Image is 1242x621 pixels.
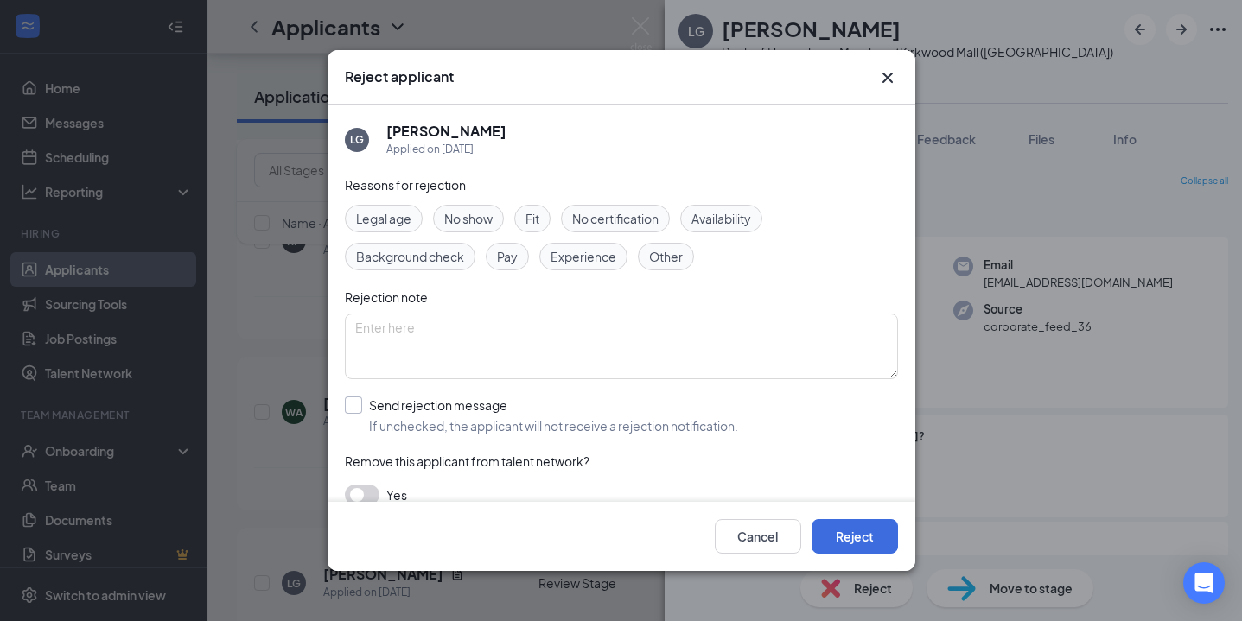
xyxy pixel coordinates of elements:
[812,519,898,554] button: Reject
[691,209,751,228] span: Availability
[386,485,407,505] span: Yes
[1183,562,1225,604] div: Open Intercom Messenger
[350,132,364,147] div: LG
[715,519,801,554] button: Cancel
[356,209,411,228] span: Legal age
[386,122,506,141] h5: [PERSON_NAME]
[345,177,466,193] span: Reasons for rejection
[345,67,454,86] h3: Reject applicant
[345,289,428,305] span: Rejection note
[345,453,589,469] span: Remove this applicant from talent network?
[444,209,493,228] span: No show
[497,247,518,266] span: Pay
[551,247,616,266] span: Experience
[356,247,464,266] span: Background check
[877,67,898,88] button: Close
[649,247,683,266] span: Other
[525,209,539,228] span: Fit
[386,141,506,158] div: Applied on [DATE]
[877,67,898,88] svg: Cross
[572,209,659,228] span: No certification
